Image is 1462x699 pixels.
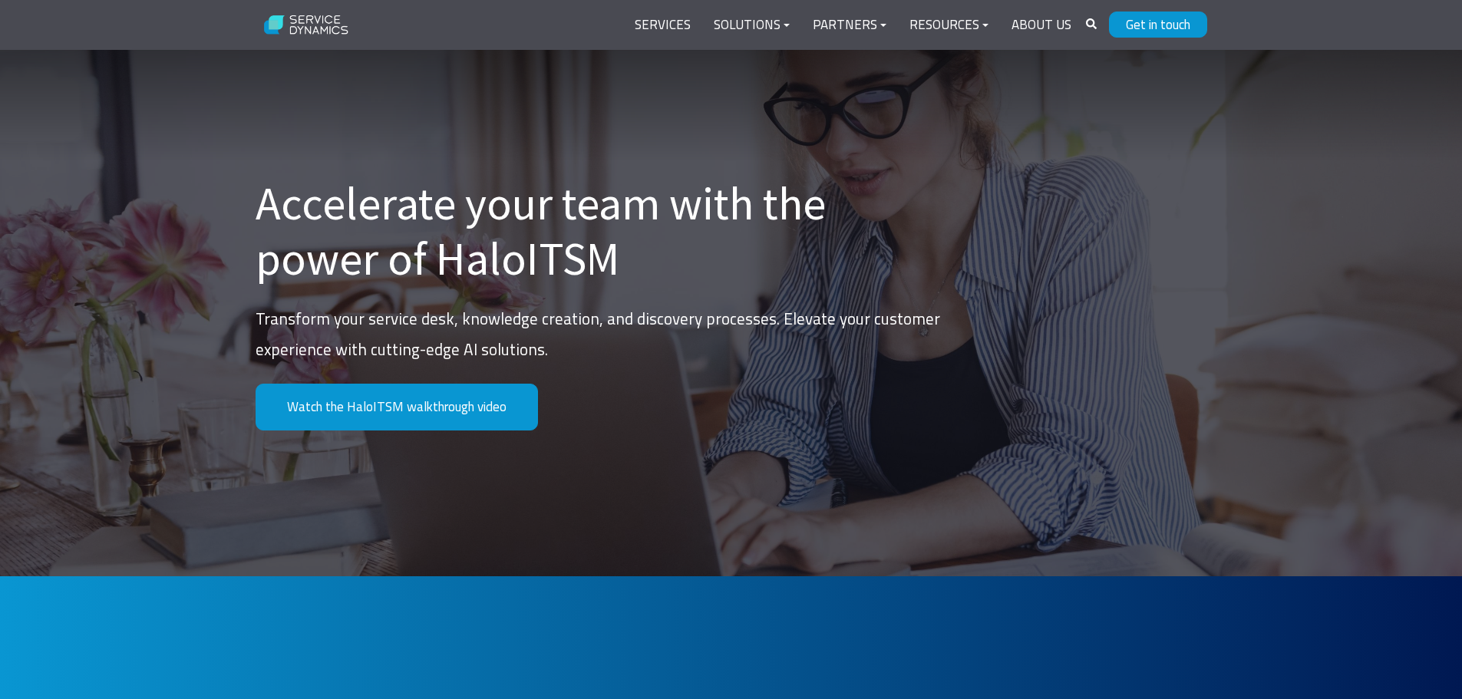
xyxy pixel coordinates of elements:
a: Watch the HaloITSM walkthrough video [256,384,538,430]
p: Transform your service desk, knowledge creation, and discovery processes. Elevate your customer e... [256,304,954,365]
a: Partners [801,7,898,44]
a: Solutions [702,7,801,44]
img: Service Dynamics Logo - White [256,5,358,45]
a: Get in touch [1109,12,1207,38]
div: Navigation Menu [623,7,1083,44]
a: About Us [1000,7,1083,44]
a: Services [623,7,702,44]
h1: Accelerate your team with the power of HaloITSM [256,176,954,286]
a: Resources [898,7,1000,44]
